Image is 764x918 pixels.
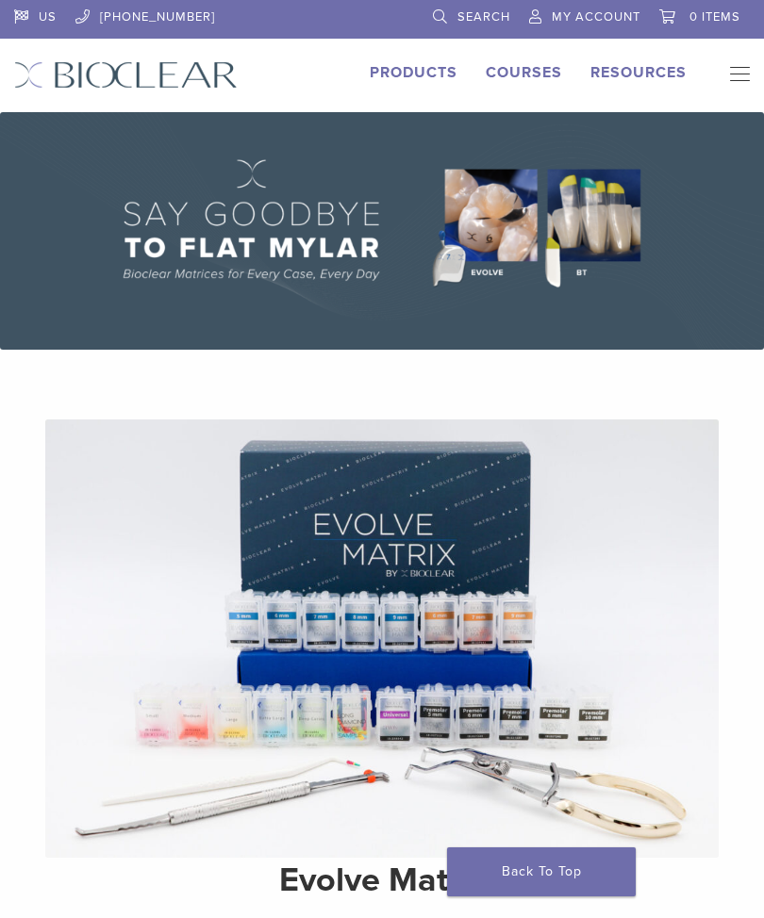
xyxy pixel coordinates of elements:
[45,858,719,903] h2: Evolve Matrix
[590,63,687,82] a: Resources
[689,9,740,25] span: 0 items
[715,61,750,90] nav: Primary Navigation
[447,847,636,896] a: Back To Top
[486,63,562,82] a: Courses
[552,9,640,25] span: My Account
[457,9,510,25] span: Search
[45,419,719,859] img: Evolve Matrix
[370,63,457,82] a: Products
[14,61,238,89] img: Bioclear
